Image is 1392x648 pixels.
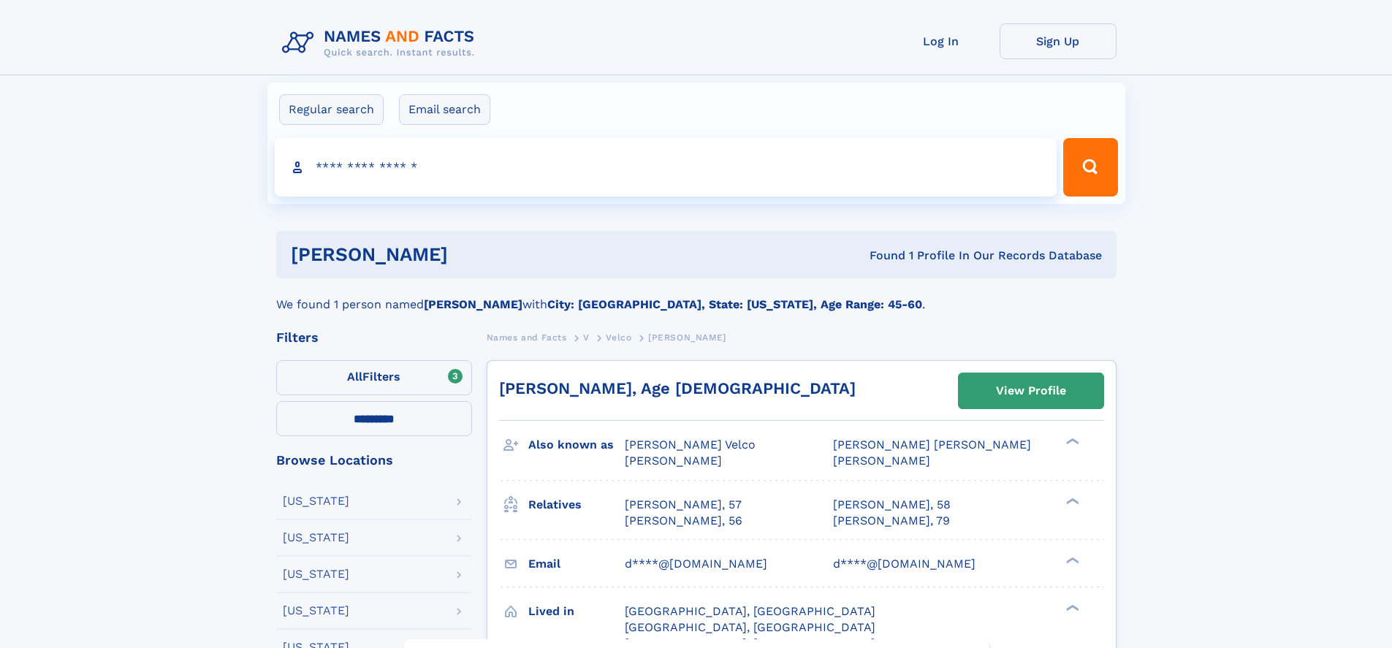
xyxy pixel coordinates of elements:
[276,23,487,63] img: Logo Names and Facts
[283,495,349,507] div: [US_STATE]
[625,604,875,618] span: [GEOGRAPHIC_DATA], [GEOGRAPHIC_DATA]
[276,331,472,344] div: Filters
[276,454,472,467] div: Browse Locations
[528,492,625,517] h3: Relatives
[1062,603,1080,612] div: ❯
[547,297,922,311] b: City: [GEOGRAPHIC_DATA], State: [US_STATE], Age Range: 45-60
[833,454,930,468] span: [PERSON_NAME]
[283,605,349,617] div: [US_STATE]
[283,568,349,580] div: [US_STATE]
[499,379,856,397] a: [PERSON_NAME], Age [DEMOGRAPHIC_DATA]
[528,552,625,576] h3: Email
[1062,496,1080,506] div: ❯
[583,332,590,343] span: V
[996,374,1066,408] div: View Profile
[528,599,625,624] h3: Lived in
[625,497,742,513] a: [PERSON_NAME], 57
[1000,23,1117,59] a: Sign Up
[583,328,590,346] a: V
[528,432,625,457] h3: Also known as
[424,297,522,311] b: [PERSON_NAME]
[606,332,631,343] span: Velco
[883,23,1000,59] a: Log In
[1062,437,1080,446] div: ❯
[606,328,631,346] a: Velco
[658,248,1102,264] div: Found 1 Profile In Our Records Database
[833,497,951,513] a: [PERSON_NAME], 58
[833,438,1031,451] span: [PERSON_NAME] [PERSON_NAME]
[276,278,1117,313] div: We found 1 person named with .
[276,360,472,395] label: Filters
[625,620,875,634] span: [GEOGRAPHIC_DATA], [GEOGRAPHIC_DATA]
[283,532,349,544] div: [US_STATE]
[279,94,384,125] label: Regular search
[1063,138,1117,197] button: Search Button
[487,328,567,346] a: Names and Facts
[959,373,1103,408] a: View Profile
[625,513,742,529] a: [PERSON_NAME], 56
[625,438,756,451] span: [PERSON_NAME] Velco
[833,513,950,529] a: [PERSON_NAME], 79
[275,138,1057,197] input: search input
[648,332,726,343] span: [PERSON_NAME]
[1062,555,1080,565] div: ❯
[625,454,722,468] span: [PERSON_NAME]
[399,94,490,125] label: Email search
[291,245,659,264] h1: [PERSON_NAME]
[347,370,362,384] span: All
